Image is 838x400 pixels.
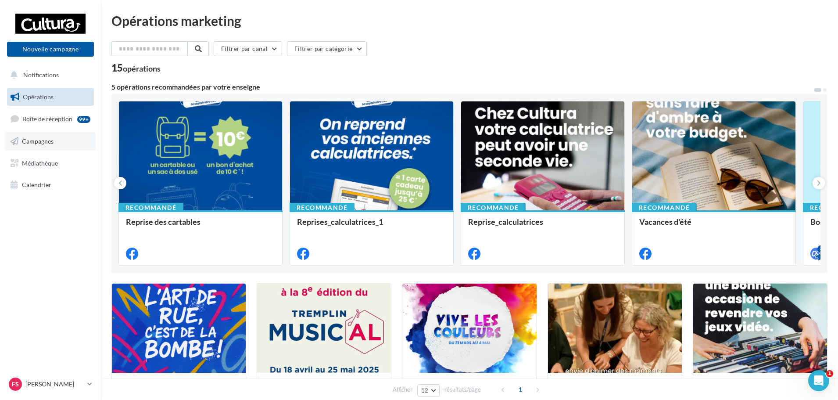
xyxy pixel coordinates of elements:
[5,109,96,128] a: Boîte de réception99+
[12,380,19,389] span: FS
[5,176,96,194] a: Calendrier
[817,245,825,253] div: 4
[111,63,161,73] div: 15
[468,217,617,235] div: Reprise_calculatrices
[5,88,96,106] a: Opérations
[118,203,183,213] div: Recommandé
[297,217,446,235] div: Reprises_calculatrices_1
[5,154,96,173] a: Médiathèque
[421,387,429,394] span: 12
[5,132,96,151] a: Campagnes
[461,203,526,213] div: Recommandé
[393,386,412,394] span: Afficher
[22,181,51,188] span: Calendrier
[23,93,54,101] span: Opérations
[290,203,355,213] div: Recommandé
[639,217,788,235] div: Vacances d'été
[632,203,697,213] div: Recommandé
[7,42,94,57] button: Nouvelle campagne
[25,380,84,389] p: [PERSON_NAME]
[7,376,94,393] a: FS [PERSON_NAME]
[5,66,92,84] button: Notifications
[826,370,833,377] span: 1
[22,115,72,123] span: Boîte de réception
[126,217,275,235] div: Reprise des cartables
[23,71,59,79] span: Notifications
[111,14,827,27] div: Opérations marketing
[123,65,161,72] div: opérations
[77,116,90,123] div: 99+
[417,384,440,396] button: 12
[808,370,829,391] iframe: Intercom live chat
[111,83,813,90] div: 5 opérations recommandées par votre enseigne
[22,159,58,166] span: Médiathèque
[444,386,481,394] span: résultats/page
[287,41,367,56] button: Filtrer par catégorie
[214,41,282,56] button: Filtrer par canal
[513,382,527,396] span: 1
[22,137,54,145] span: Campagnes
